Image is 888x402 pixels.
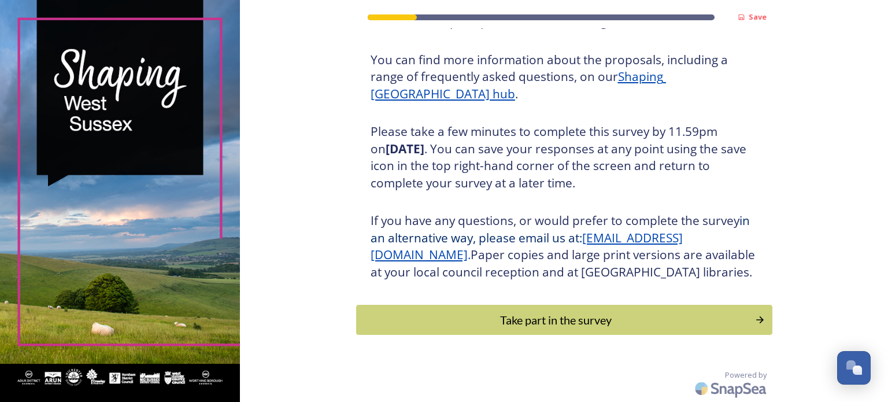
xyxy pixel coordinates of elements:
a: Shaping [GEOGRAPHIC_DATA] hub [371,68,666,102]
strong: Save [749,12,767,22]
span: . [468,246,471,263]
img: SnapSea Logo [691,375,772,402]
span: Powered by [725,370,767,381]
h3: If you have any questions, or would prefer to complete the survey Paper copies and large print ve... [371,212,758,281]
button: Continue [356,305,772,335]
strong: [DATE] [386,141,424,157]
h3: You can find more information about the proposals, including a range of frequently asked question... [371,51,758,103]
button: Open Chat [837,351,871,385]
h3: Please take a few minutes to complete this survey by 11.59pm on . You can save your responses at ... [371,123,758,191]
span: in an alternative way, please email us at: [371,212,753,246]
a: [EMAIL_ADDRESS][DOMAIN_NAME] [371,230,683,263]
div: Take part in the survey [362,311,749,329]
